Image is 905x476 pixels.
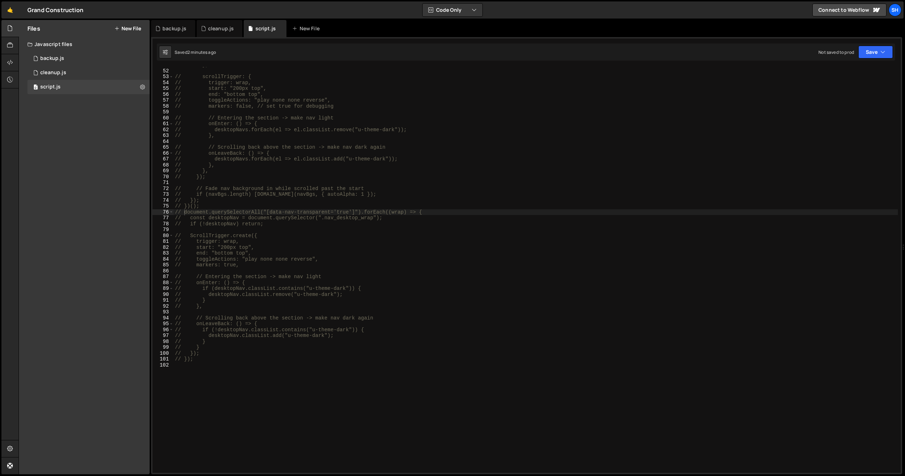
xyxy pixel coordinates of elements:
[27,51,150,66] div: 16624/45289.js
[152,191,174,198] div: 73
[255,25,276,32] div: script.js
[152,74,174,80] div: 53
[27,25,40,32] h2: Files
[152,156,174,162] div: 67
[152,109,174,115] div: 59
[152,250,174,256] div: 83
[27,66,150,80] div: 16624/45288.js
[152,221,174,227] div: 78
[152,144,174,150] div: 65
[152,327,174,333] div: 96
[812,4,886,16] a: Connect to Webflow
[152,344,174,350] div: 99
[889,4,901,16] a: Sh
[152,198,174,204] div: 74
[152,97,174,103] div: 57
[152,245,174,251] div: 82
[152,280,174,286] div: 88
[187,49,216,55] div: 2 minutes ago
[152,309,174,315] div: 93
[175,49,216,55] div: Saved
[152,339,174,345] div: 98
[152,86,174,92] div: 55
[152,209,174,215] div: 76
[152,180,174,186] div: 71
[858,46,893,58] button: Save
[27,6,83,14] div: Grand Construction
[152,186,174,192] div: 72
[152,362,174,368] div: 102
[152,68,174,74] div: 52
[152,168,174,174] div: 69
[152,286,174,292] div: 89
[152,292,174,298] div: 90
[27,80,150,94] div: 16624/45287.js
[33,85,38,91] span: 0
[152,262,174,268] div: 85
[423,4,482,16] button: Code Only
[152,203,174,209] div: 75
[152,227,174,233] div: 79
[152,92,174,98] div: 56
[152,103,174,109] div: 58
[152,239,174,245] div: 81
[152,174,174,180] div: 70
[152,297,174,303] div: 91
[152,162,174,168] div: 68
[40,84,61,90] div: script.js
[114,26,141,31] button: New File
[152,315,174,321] div: 94
[162,25,186,32] div: backup.js
[152,303,174,309] div: 92
[1,1,19,19] a: 🤙
[152,274,174,280] div: 87
[292,25,322,32] div: New File
[152,215,174,221] div: 77
[19,37,150,51] div: Javascript files
[152,356,174,362] div: 101
[818,49,854,55] div: Not saved to prod
[152,321,174,327] div: 95
[152,121,174,127] div: 61
[152,150,174,157] div: 66
[152,233,174,239] div: 80
[152,80,174,86] div: 54
[152,333,174,339] div: 97
[152,133,174,139] div: 63
[40,70,66,76] div: cleanup.js
[152,268,174,274] div: 86
[152,256,174,262] div: 84
[40,55,64,62] div: backup.js
[152,139,174,145] div: 64
[208,25,234,32] div: cleanup.js
[152,350,174,357] div: 100
[152,127,174,133] div: 62
[152,115,174,121] div: 60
